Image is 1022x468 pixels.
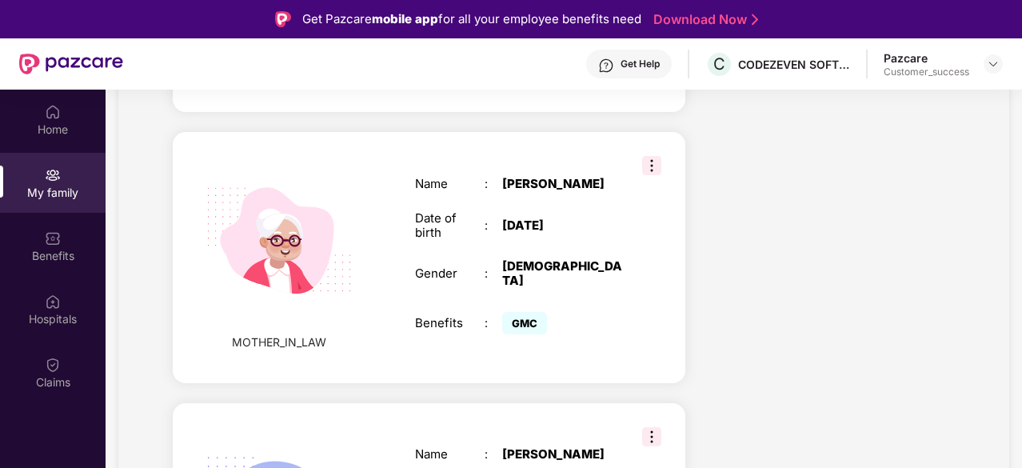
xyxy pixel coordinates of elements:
[485,316,502,330] div: :
[738,57,850,72] div: CODEZEVEN SOFTWARE PRIVATE LIMITED
[45,230,61,246] img: svg+xml;base64,PHN2ZyBpZD0iQmVuZWZpdHMiIHhtbG5zPSJodHRwOi8vd3d3LnczLm9yZy8yMDAwL3N2ZyIgd2lkdGg9Ij...
[502,259,624,288] div: [DEMOGRAPHIC_DATA]
[653,11,753,28] a: Download Now
[45,294,61,310] img: svg+xml;base64,PHN2ZyBpZD0iSG9zcGl0YWxzIiB4bWxucz0iaHR0cDovL3d3dy53My5vcmcvMjAwMC9zdmciIHdpZHRoPS...
[302,10,641,29] div: Get Pazcare for all your employee benefits need
[642,427,661,446] img: svg+xml;base64,PHN2ZyB3aWR0aD0iMzIiIGhlaWdodD0iMzIiIHZpZXdCb3g9IjAgMCAzMiAzMiIgZmlsbD0ibm9uZSIgeG...
[502,447,624,462] div: [PERSON_NAME]
[502,312,547,334] span: GMC
[415,177,485,191] div: Name
[642,156,661,175] img: svg+xml;base64,PHN2ZyB3aWR0aD0iMzIiIGhlaWdodD0iMzIiIHZpZXdCb3g9IjAgMCAzMiAzMiIgZmlsbD0ibm9uZSIgeG...
[752,11,758,28] img: Stroke
[415,316,485,330] div: Benefits
[415,211,485,240] div: Date of birth
[621,58,660,70] div: Get Help
[415,447,485,462] div: Name
[45,357,61,373] img: svg+xml;base64,PHN2ZyBpZD0iQ2xhaW0iIHhtbG5zPSJodHRwOi8vd3d3LnczLm9yZy8yMDAwL3N2ZyIgd2lkdGg9IjIwIi...
[485,447,502,462] div: :
[45,167,61,183] img: svg+xml;base64,PHN2ZyB3aWR0aD0iMjAiIGhlaWdodD0iMjAiIHZpZXdCb3g9IjAgMCAyMCAyMCIgZmlsbD0ibm9uZSIgeG...
[502,218,624,233] div: [DATE]
[485,177,502,191] div: :
[502,177,624,191] div: [PERSON_NAME]
[186,148,371,333] img: svg+xml;base64,PHN2ZyB4bWxucz0iaHR0cDovL3d3dy53My5vcmcvMjAwMC9zdmciIHdpZHRoPSIyMjQiIGhlaWdodD0iMT...
[232,334,326,351] span: MOTHER_IN_LAW
[598,58,614,74] img: svg+xml;base64,PHN2ZyBpZD0iSGVscC0zMngzMiIgeG1sbnM9Imh0dHA6Ly93d3cudzMub3JnLzIwMDAvc3ZnIiB3aWR0aD...
[19,54,123,74] img: New Pazcare Logo
[415,266,485,281] div: Gender
[275,11,291,27] img: Logo
[372,11,438,26] strong: mobile app
[485,266,502,281] div: :
[713,54,725,74] span: C
[45,104,61,120] img: svg+xml;base64,PHN2ZyBpZD0iSG9tZSIgeG1sbnM9Imh0dHA6Ly93d3cudzMub3JnLzIwMDAvc3ZnIiB3aWR0aD0iMjAiIG...
[884,66,969,78] div: Customer_success
[485,218,502,233] div: :
[884,50,969,66] div: Pazcare
[987,58,1000,70] img: svg+xml;base64,PHN2ZyBpZD0iRHJvcGRvd24tMzJ4MzIiIHhtbG5zPSJodHRwOi8vd3d3LnczLm9yZy8yMDAwL3N2ZyIgd2...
